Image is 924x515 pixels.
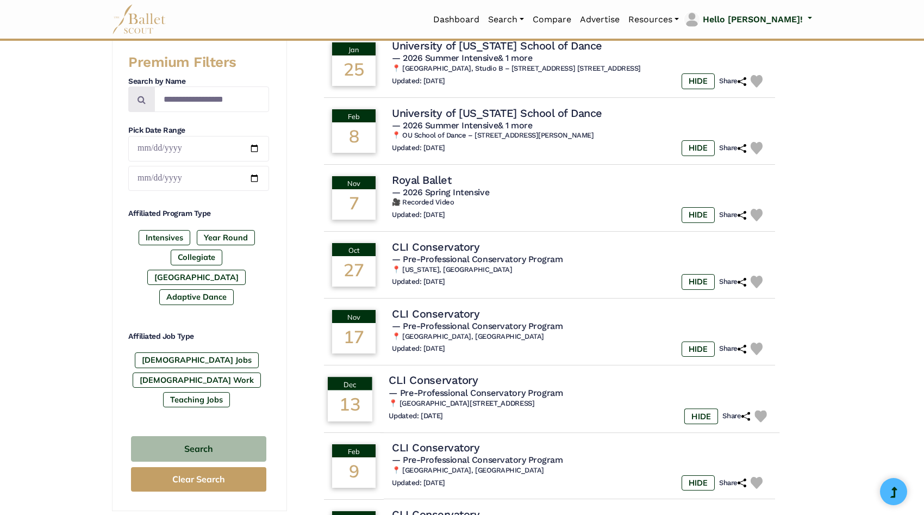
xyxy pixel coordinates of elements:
[719,277,746,287] h6: Share
[392,332,767,342] h6: 📍 [GEOGRAPHIC_DATA], [GEOGRAPHIC_DATA]
[389,388,563,398] span: — Pre-Professional Conservatory Program
[684,12,700,27] img: profile picture
[682,140,715,156] label: HIDE
[197,230,255,245] label: Year Round
[332,444,376,457] div: Feb
[328,377,372,390] div: Dec
[332,323,376,353] div: 17
[128,125,269,136] h4: Pick Date Range
[392,455,563,465] span: — Pre-Professional Conservatory Program
[332,310,376,323] div: Nov
[154,86,269,112] input: Search by names...
[682,207,715,222] label: HIDE
[684,408,718,424] label: HIDE
[392,240,479,254] h4: CLI Conservatory
[131,436,266,462] button: Search
[682,342,715,357] label: HIDE
[128,331,269,342] h4: Affiliated Job Type
[392,321,563,331] span: — Pre-Professional Conservatory Program
[624,8,683,31] a: Resources
[392,64,767,73] h6: 📍 [GEOGRAPHIC_DATA], Studio B – [STREET_ADDRESS] [STREET_ADDRESS]
[719,210,746,220] h6: Share
[719,479,746,488] h6: Share
[392,187,489,197] span: — 2026 Spring Intensive
[392,53,532,63] span: — 2026 Summer Intensive
[332,42,376,55] div: Jan
[392,466,767,475] h6: 📍 [GEOGRAPHIC_DATA], [GEOGRAPHIC_DATA]
[135,352,259,368] label: [DEMOGRAPHIC_DATA] Jobs
[484,8,528,31] a: Search
[332,189,376,220] div: 7
[392,144,445,153] h6: Updated: [DATE]
[332,109,376,122] div: Feb
[332,55,376,86] div: 25
[392,198,767,207] h6: 🎥 Recorded Video
[389,399,771,408] h6: 📍 [GEOGRAPHIC_DATA][STREET_ADDRESS]
[389,412,443,421] h6: Updated: [DATE]
[392,440,479,455] h4: CLI Conservatory
[392,106,602,120] h4: University of [US_STATE] School of Dance
[389,373,478,388] h4: CLI Conservatory
[719,144,746,153] h6: Share
[528,8,576,31] a: Compare
[128,53,269,72] h3: Premium Filters
[682,274,715,289] label: HIDE
[392,344,445,353] h6: Updated: [DATE]
[392,307,479,321] h4: CLI Conservatory
[719,344,746,353] h6: Share
[128,76,269,87] h4: Search by Name
[171,250,222,265] label: Collegiate
[392,277,445,287] h6: Updated: [DATE]
[392,39,602,53] h4: University of [US_STATE] School of Dance
[429,8,484,31] a: Dashboard
[392,173,451,187] h4: Royal Ballet
[133,373,261,388] label: [DEMOGRAPHIC_DATA] Work
[332,243,376,256] div: Oct
[328,390,372,421] div: 13
[163,392,230,407] label: Teaching Jobs
[392,265,767,275] h6: 📍 [US_STATE], [GEOGRAPHIC_DATA]
[332,176,376,189] div: Nov
[723,412,751,421] h6: Share
[498,120,532,131] a: & 1 more
[682,73,715,89] label: HIDE
[392,131,767,140] h6: 📍 OU School of Dance – [STREET_ADDRESS][PERSON_NAME]
[128,208,269,219] h4: Affiliated Program Type
[392,210,445,220] h6: Updated: [DATE]
[332,457,376,488] div: 9
[576,8,624,31] a: Advertise
[392,77,445,86] h6: Updated: [DATE]
[332,122,376,153] div: 8
[498,53,532,63] a: & 1 more
[159,289,234,305] label: Adaptive Dance
[332,256,376,287] div: 27
[392,479,445,488] h6: Updated: [DATE]
[703,13,803,27] p: Hello [PERSON_NAME]!
[392,254,563,264] span: — Pre-Professional Conservatory Program
[147,270,246,285] label: [GEOGRAPHIC_DATA]
[139,230,190,245] label: Intensives
[392,120,532,131] span: — 2026 Summer Intensive
[683,11,812,28] a: profile picture Hello [PERSON_NAME]!
[719,77,746,86] h6: Share
[682,475,715,491] label: HIDE
[131,467,266,492] button: Clear Search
